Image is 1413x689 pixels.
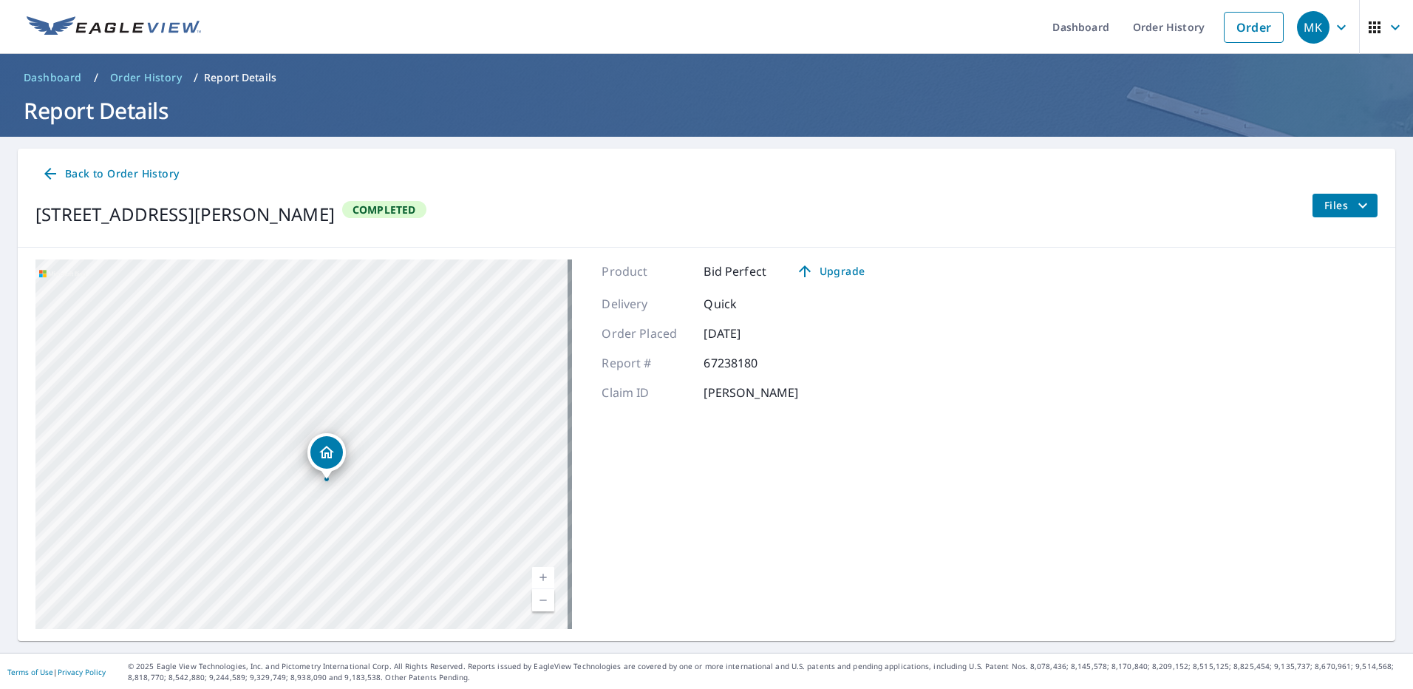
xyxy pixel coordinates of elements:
a: Order [1224,12,1284,43]
span: Files [1324,197,1372,214]
p: © 2025 Eagle View Technologies, Inc. and Pictometry International Corp. All Rights Reserved. Repo... [128,661,1406,683]
span: Back to Order History [41,165,179,183]
p: Product [602,262,690,280]
p: Delivery [602,295,690,313]
span: Completed [344,203,425,217]
h1: Report Details [18,95,1395,126]
a: Privacy Policy [58,667,106,677]
p: [DATE] [704,325,792,342]
span: Upgrade [793,262,868,280]
p: Claim ID [602,384,690,401]
p: Report Details [204,70,276,85]
p: [PERSON_NAME] [704,384,798,401]
img: EV Logo [27,16,201,38]
div: MK [1297,11,1329,44]
li: / [194,69,198,86]
a: Dashboard [18,66,88,89]
a: Current Level 17, Zoom Out [532,589,554,611]
p: Bid Perfect [704,262,766,280]
nav: breadcrumb [18,66,1395,89]
a: Current Level 17, Zoom In [532,567,554,589]
li: / [94,69,98,86]
p: | [7,668,106,676]
p: 67238180 [704,354,792,372]
a: Order History [104,66,188,89]
p: Report # [602,354,690,372]
p: Quick [704,295,792,313]
div: Dropped pin, building 1, Residential property, 2770 Beverly Hills Dr NE Marietta, GA 30068 [307,433,346,479]
a: Back to Order History [35,160,185,188]
p: Order Placed [602,325,690,342]
a: Terms of Use [7,667,53,677]
a: Upgrade [784,259,876,283]
button: filesDropdownBtn-67238180 [1312,194,1378,217]
span: Order History [110,70,182,85]
div: [STREET_ADDRESS][PERSON_NAME] [35,201,335,228]
span: Dashboard [24,70,82,85]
